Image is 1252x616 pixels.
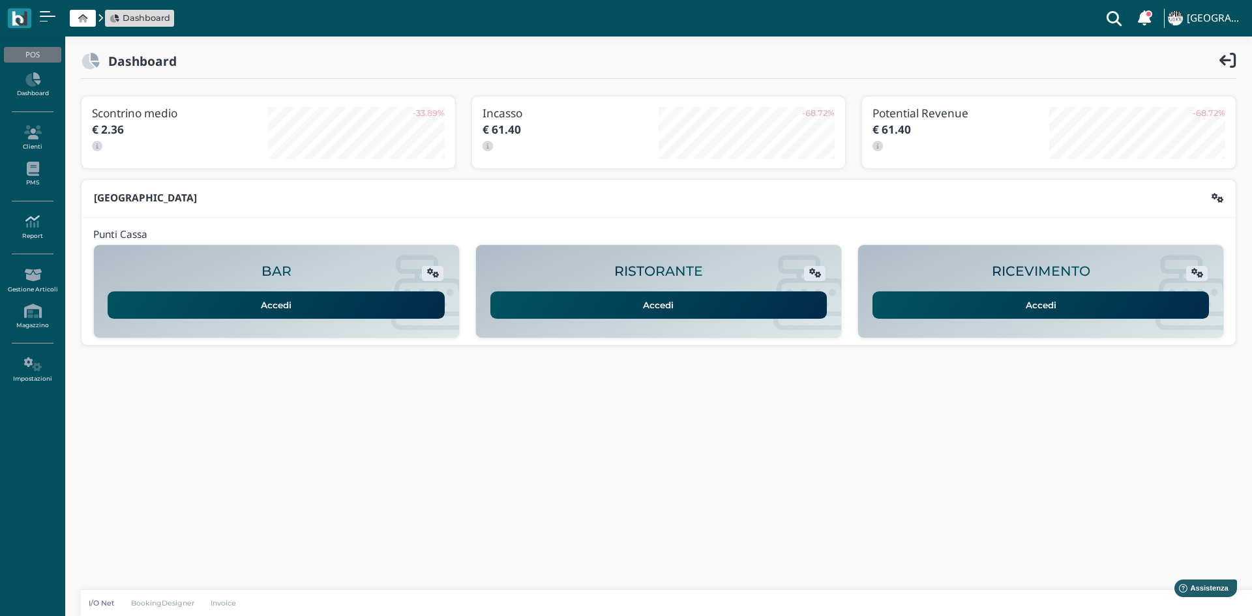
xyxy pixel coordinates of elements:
a: Report [4,209,61,245]
span: Assistenza [38,10,86,20]
h2: RISTORANTE [614,264,703,279]
a: Dashboard [110,12,170,24]
h3: Potential Revenue [872,107,1049,119]
a: Gestione Articoli [4,263,61,299]
iframe: Help widget launcher [1159,576,1241,605]
div: POS [4,47,61,63]
h2: Dashboard [100,54,177,68]
a: Impostazioni [4,352,61,388]
b: € 61.40 [483,122,521,137]
a: Accedi [872,291,1210,319]
h2: BAR [261,264,291,279]
a: Dashboard [4,67,61,103]
b: [GEOGRAPHIC_DATA] [94,191,197,205]
img: ... [1168,11,1182,25]
b: € 61.40 [872,122,911,137]
b: € 2.36 [92,122,124,137]
h4: [GEOGRAPHIC_DATA] [1187,13,1244,24]
a: PMS [4,156,61,192]
h4: Punti Cassa [93,229,147,241]
a: Accedi [490,291,827,319]
h3: Scontrino medio [92,107,268,119]
h2: RICEVIMENTO [992,264,1090,279]
h3: Incasso [483,107,659,119]
a: Magazzino [4,299,61,334]
img: logo [12,11,27,26]
a: ... [GEOGRAPHIC_DATA] [1166,3,1244,34]
a: Accedi [108,291,445,319]
a: Clienti [4,120,61,156]
span: Dashboard [123,12,170,24]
